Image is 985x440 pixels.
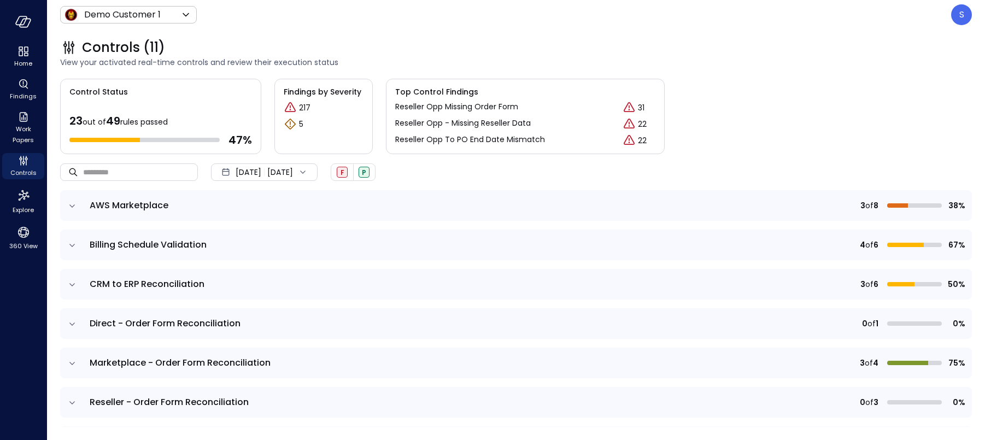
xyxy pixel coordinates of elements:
div: Passed [359,167,370,178]
span: Reseller - Order Form Reconciliation [90,396,249,408]
span: Billing Schedule Validation [90,238,207,251]
div: Findings [2,77,44,103]
span: Findings by Severity [284,86,363,98]
div: Critical [623,101,636,114]
span: rules passed [120,116,168,127]
a: Reseller Opp To PO End Date Mismatch [395,134,545,147]
span: Control Status [61,79,128,98]
span: of [865,357,873,369]
span: 23 [69,113,83,128]
p: Demo Customer 1 [84,8,161,21]
span: AWS Marketplace [90,199,168,212]
span: 67% [946,239,965,251]
p: 22 [638,119,647,130]
div: 360 View [2,223,44,253]
span: 3 [860,200,865,212]
span: 8 [873,200,878,212]
span: 6 [873,278,878,290]
span: Controls (11) [82,39,165,56]
span: 4 [873,357,878,369]
button: expand row [67,201,78,212]
span: Explore [13,204,34,215]
span: Work Papers [7,124,40,145]
span: 6 [873,239,878,251]
span: of [865,239,873,251]
span: Direct - Order Form Reconciliation [90,317,241,330]
span: 0% [946,396,965,408]
a: Reseller Opp - Missing Reseller Data [395,118,531,131]
button: expand row [67,319,78,330]
button: expand row [67,397,78,408]
span: [DATE] [236,166,261,178]
span: of [865,278,873,290]
p: Reseller Opp To PO End Date Mismatch [395,134,545,145]
span: of [865,396,873,408]
span: CRM to ERP Reconciliation [90,278,204,290]
span: 3 [860,278,865,290]
span: 38% [946,200,965,212]
div: Controls [2,153,44,179]
p: 22 [638,135,647,146]
div: Home [2,44,44,70]
span: Controls [10,167,37,178]
span: Marketplace - Order Form Reconciliation [90,356,271,369]
span: View your activated real-time controls and review their execution status [60,56,972,68]
div: Explore [2,186,44,216]
p: Reseller Opp Missing Order Form [395,101,518,113]
div: Critical [623,134,636,147]
span: out of [83,116,106,127]
p: 31 [638,102,644,114]
button: expand row [67,279,78,290]
span: 0% [946,318,965,330]
div: Steve Sovik [951,4,972,25]
span: 4 [860,239,865,251]
p: 5 [299,119,303,130]
span: 1 [876,318,878,330]
span: 0 [862,318,867,330]
span: of [865,200,873,212]
div: Work Papers [2,109,44,146]
span: 0 [860,396,865,408]
span: of [867,318,876,330]
span: 47 % [228,133,252,147]
div: Critical [623,118,636,131]
span: F [341,168,344,177]
button: expand row [67,240,78,251]
p: Reseller Opp - Missing Reseller Data [395,118,531,129]
div: Failed [337,167,348,178]
a: Reseller Opp Missing Order Form [395,101,518,114]
span: 49 [106,113,120,128]
span: 3 [873,396,878,408]
span: 360 View [9,240,38,251]
p: 217 [299,102,310,114]
span: 50% [946,278,965,290]
div: Critical [284,101,297,114]
span: 75% [946,357,965,369]
img: Icon [65,8,78,21]
span: Findings [10,91,37,102]
span: Top Control Findings [395,86,655,98]
div: Warning [284,118,297,131]
span: Home [14,58,32,69]
p: S [959,8,964,21]
button: expand row [67,358,78,369]
span: 3 [860,357,865,369]
span: P [362,168,366,177]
